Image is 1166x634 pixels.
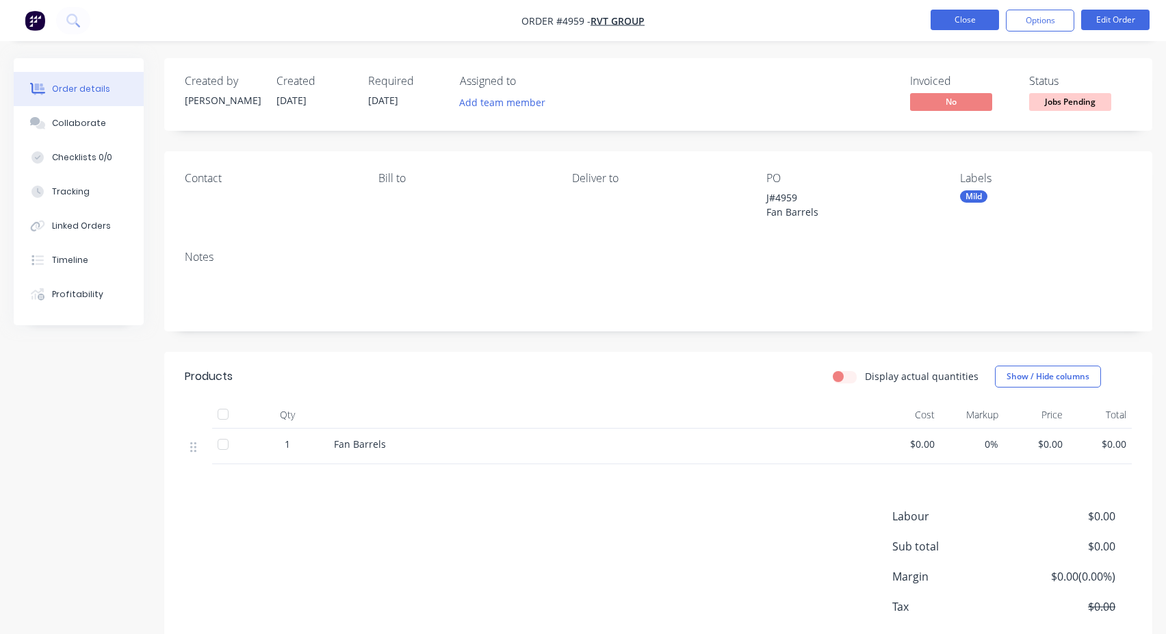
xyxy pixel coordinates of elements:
div: Invoiced [910,75,1013,88]
span: $0.00 [1074,437,1127,451]
div: Qty [246,401,328,429]
span: $0.00 [1014,508,1115,524]
span: [DATE] [276,94,307,107]
span: Sub total [892,538,1014,555]
div: Cost [876,401,940,429]
button: Collaborate [14,106,144,140]
div: Markup [940,401,1005,429]
button: Jobs Pending [1029,93,1111,114]
span: [DATE] [368,94,398,107]
div: Status [1029,75,1132,88]
button: Options [1006,10,1074,31]
button: Order details [14,72,144,106]
span: Fan Barrels [334,438,386,451]
div: Order details [52,83,110,95]
span: Margin [892,568,1014,585]
button: Show / Hide columns [995,366,1101,388]
button: Tracking [14,175,144,209]
div: Products [185,368,233,385]
div: Tracking [52,186,90,198]
span: $0.00 ( 0.00 %) [1014,568,1115,585]
div: Bill to [378,172,550,185]
button: Close [931,10,999,30]
span: Order #4959 - [521,14,591,27]
button: Add team member [460,93,553,112]
div: Deliver to [572,172,744,185]
div: Mild [960,190,987,203]
span: $0.00 [1014,598,1115,615]
button: Edit Order [1081,10,1150,30]
div: Assigned to [460,75,597,88]
div: PO [766,172,938,185]
div: [PERSON_NAME] [185,93,260,107]
button: Checklists 0/0 [14,140,144,175]
span: Jobs Pending [1029,93,1111,110]
button: Add team member [452,93,553,112]
span: 1 [285,437,290,451]
button: Linked Orders [14,209,144,243]
div: Labels [960,172,1132,185]
button: Profitability [14,277,144,312]
span: 0% [946,437,999,451]
span: $0.00 [1009,437,1063,451]
button: Timeline [14,243,144,277]
div: Total [1068,401,1132,429]
div: Collaborate [52,117,106,129]
div: Created by [185,75,260,88]
span: No [910,93,992,110]
div: Timeline [52,254,88,266]
span: $0.00 [881,437,935,451]
div: Created [276,75,352,88]
div: Contact [185,172,357,185]
div: Linked Orders [52,220,111,232]
div: J#4959 Fan Barrels [766,190,937,219]
span: Tax [892,598,1014,615]
span: Labour [892,508,1014,524]
div: Notes [185,251,1132,264]
div: Required [368,75,443,88]
img: Factory [25,10,45,31]
div: Checklists 0/0 [52,151,112,164]
div: Price [1004,401,1068,429]
a: RVT Group [591,14,645,27]
div: Profitability [52,288,103,301]
label: Display actual quantities [865,369,979,383]
span: $0.00 [1014,538,1115,555]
